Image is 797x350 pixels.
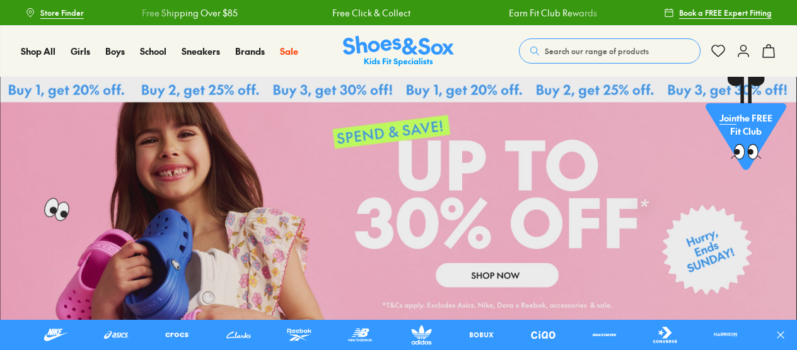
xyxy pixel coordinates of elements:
[235,45,265,58] a: Brands
[140,45,166,58] a: School
[182,45,220,58] a: Sneakers
[71,45,90,58] a: Girls
[679,7,772,18] span: Book a FREE Expert Fitting
[25,1,84,24] a: Store Finder
[343,36,454,67] img: SNS_Logo_Responsive.svg
[280,45,298,58] a: Sale
[105,45,125,57] span: Boys
[706,101,786,148] p: the FREE Fit Club
[545,45,649,57] span: Search our range of products
[519,38,701,64] button: Search our range of products
[71,45,90,57] span: Girls
[21,45,55,58] a: Shop All
[280,45,298,57] span: Sale
[140,45,166,57] span: School
[509,6,597,20] a: Earn Fit Club Rewards
[105,45,125,58] a: Boys
[664,1,772,24] a: Book a FREE Expert Fitting
[21,45,55,57] span: Shop All
[40,7,84,18] span: Store Finder
[343,36,454,67] a: Shoes & Sox
[719,111,736,124] span: Join
[235,45,265,57] span: Brands
[332,6,410,20] a: Free Click & Collect
[182,45,220,57] span: Sneakers
[706,76,786,177] a: Jointhe FREE Fit Club
[142,6,238,20] a: Free Shipping Over $85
